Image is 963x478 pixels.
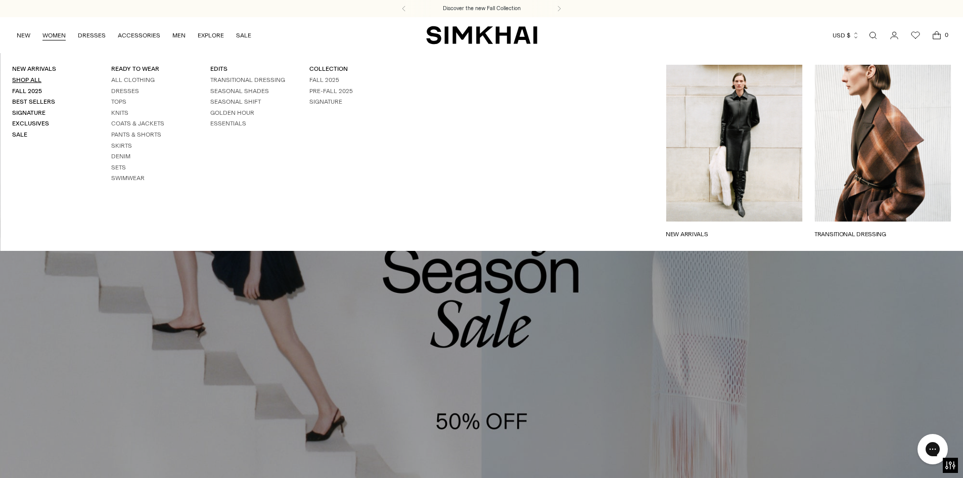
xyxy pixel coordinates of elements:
[863,25,883,46] a: Open search modal
[172,24,186,47] a: MEN
[927,25,947,46] a: Open cart modal
[78,24,106,47] a: DRESSES
[17,24,30,47] a: NEW
[942,30,951,39] span: 0
[236,24,251,47] a: SALE
[884,25,904,46] a: Go to the account page
[905,25,926,46] a: Wishlist
[443,5,521,13] a: Discover the new Fall Collection
[833,24,859,47] button: USD $
[42,24,66,47] a: WOMEN
[426,25,537,45] a: SIMKHAI
[912,430,953,468] iframe: Gorgias live chat messenger
[198,24,224,47] a: EXPLORE
[118,24,160,47] a: ACCESSORIES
